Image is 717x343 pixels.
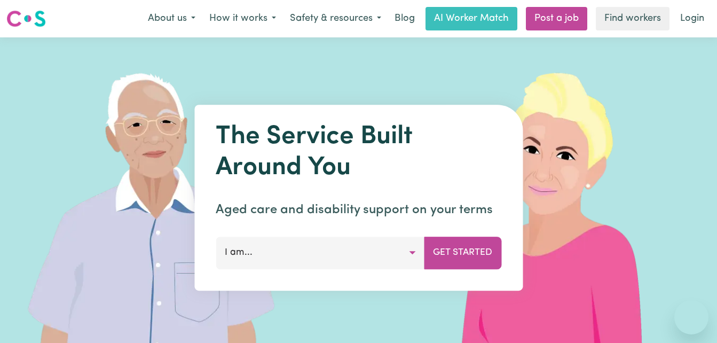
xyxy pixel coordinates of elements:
button: About us [141,7,202,30]
h1: The Service Built Around You [216,122,501,183]
a: Blog [388,7,421,30]
button: Safety & resources [283,7,388,30]
a: Login [674,7,711,30]
a: Find workers [596,7,669,30]
a: Careseekers logo [6,6,46,31]
button: I am... [216,237,424,269]
img: Careseekers logo [6,9,46,28]
button: How it works [202,7,283,30]
p: Aged care and disability support on your terms [216,200,501,220]
iframe: Button to launch messaging window [674,300,708,334]
a: Post a job [526,7,587,30]
button: Get Started [424,237,501,269]
a: AI Worker Match [426,7,517,30]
